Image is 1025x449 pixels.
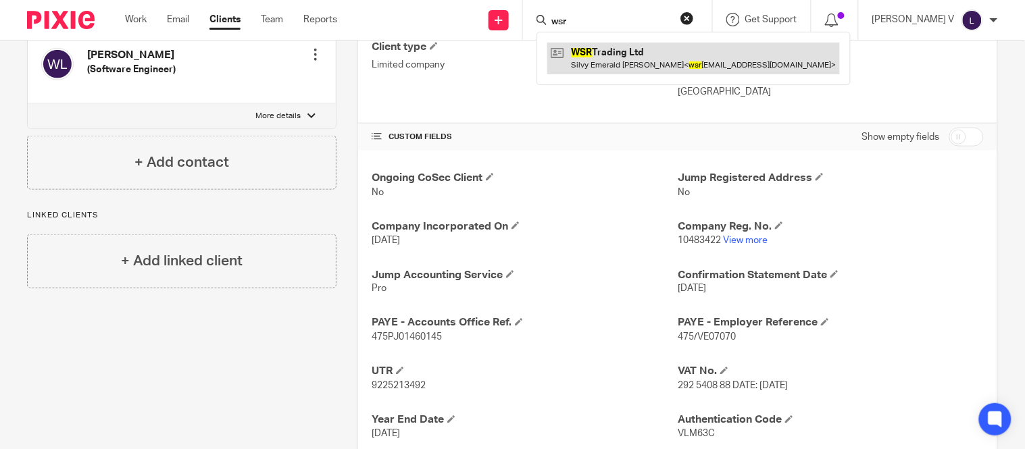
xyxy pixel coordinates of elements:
[372,429,400,439] span: [DATE]
[41,48,74,80] img: svg%3E
[87,63,176,76] h5: (Software Engineer)
[372,381,426,391] span: 9225213492
[678,219,984,234] h4: Company Reg. No.
[862,130,940,144] label: Show empty fields
[372,316,678,330] h4: PAYE - Accounts Office Ref.
[372,365,678,379] h4: UTR
[872,13,955,26] p: [PERSON_NAME] V
[27,210,336,221] p: Linked clients
[255,111,301,122] p: More details
[678,236,721,245] span: 10483422
[678,85,984,99] p: [GEOGRAPHIC_DATA]
[167,13,189,26] a: Email
[134,152,229,173] h4: + Add contact
[87,48,176,62] h4: [PERSON_NAME]
[550,16,672,28] input: Search
[372,40,678,54] h4: Client type
[680,11,694,25] button: Clear
[372,188,384,197] span: No
[372,268,678,282] h4: Jump Accounting Service
[678,171,984,185] h4: Jump Registered Address
[372,58,678,72] p: Limited company
[678,268,984,282] h4: Confirmation Statement Date
[678,429,715,439] span: VLM63C
[678,381,788,391] span: 292 5408 88 DATE: [DATE]
[745,15,797,24] span: Get Support
[372,171,678,185] h4: Ongoing CoSec Client
[209,13,241,26] a: Clients
[678,365,984,379] h4: VAT No.
[678,284,706,294] span: [DATE]
[372,284,386,294] span: Pro
[372,132,678,142] h4: CUSTOM FIELDS
[372,333,442,342] span: 475PJ01460145
[125,13,147,26] a: Work
[372,236,400,245] span: [DATE]
[678,188,690,197] span: No
[678,316,984,330] h4: PAYE - Employer Reference
[723,236,768,245] a: View more
[678,413,984,427] h4: Authentication Code
[372,413,678,427] h4: Year End Date
[961,9,983,31] img: svg%3E
[372,219,678,234] h4: Company Incorporated On
[27,11,95,29] img: Pixie
[121,250,243,271] h4: + Add linked client
[261,13,283,26] a: Team
[678,333,736,342] span: 475/VE07070
[303,13,337,26] a: Reports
